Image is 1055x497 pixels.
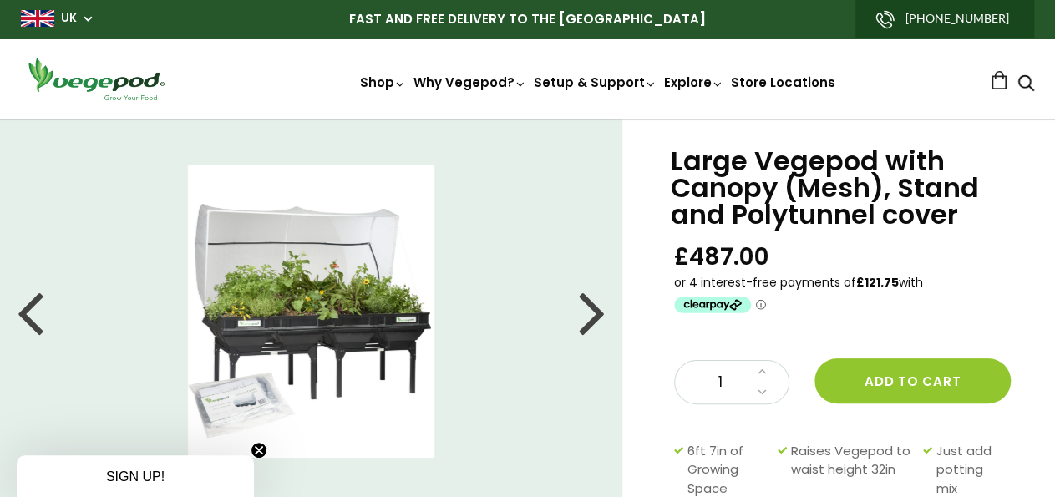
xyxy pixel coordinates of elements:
[21,55,171,103] img: Vegepod
[674,241,769,272] span: £487.00
[188,165,434,458] img: Large Vegepod with Canopy (Mesh), Stand and Polytunnel cover
[534,74,657,91] a: Setup & Support
[753,382,772,403] a: Decrease quantity by 1
[692,372,748,393] span: 1
[731,74,835,91] a: Store Locations
[814,358,1011,403] button: Add to cart
[21,10,54,27] img: gb_large.png
[106,469,165,484] span: SIGN UP!
[17,455,254,497] div: SIGN UP!Close teaser
[664,74,724,91] a: Explore
[413,74,527,91] a: Why Vegepod?
[671,148,1013,228] h1: Large Vegepod with Canopy (Mesh), Stand and Polytunnel cover
[1017,76,1034,94] a: Search
[360,74,407,91] a: Shop
[61,10,77,27] a: UK
[753,361,772,383] a: Increase quantity by 1
[251,442,267,459] button: Close teaser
